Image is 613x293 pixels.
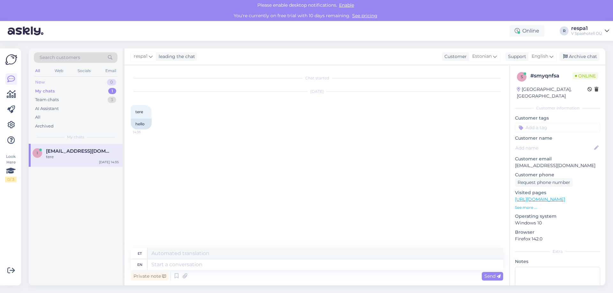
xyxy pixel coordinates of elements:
div: Extra [515,249,600,254]
img: Askly Logo [5,54,17,66]
div: Web [53,67,64,75]
div: All [35,114,41,121]
p: [EMAIL_ADDRESS][DOMAIN_NAME] [515,162,600,169]
p: Customer tags [515,115,600,121]
p: Operating system [515,213,600,220]
div: et [138,248,142,259]
div: R [560,26,569,35]
div: 1 [108,88,116,94]
span: s [521,74,523,79]
div: Email [104,67,117,75]
span: Estonian [472,53,492,60]
div: hello [131,119,152,129]
p: Windows 10 [515,220,600,226]
span: Online [572,72,598,79]
p: Notes [515,258,600,265]
div: My chats [35,88,55,94]
span: 14:35 [133,130,157,135]
div: respa1 [571,26,602,31]
p: Customer phone [515,172,600,178]
div: AI Assistant [35,106,59,112]
p: Firefox 142.0 [515,236,600,242]
div: [GEOGRAPHIC_DATA], [GEOGRAPHIC_DATA] [517,86,587,99]
p: Customer email [515,156,600,162]
div: 3 [108,97,116,103]
a: respa1V Spaahotell OÜ [571,26,609,36]
span: tere [135,109,143,114]
span: info@vspahotel.ee [46,148,112,154]
div: New [35,79,45,85]
div: Archive chat [559,52,600,61]
div: Support [505,53,526,60]
a: See pricing [350,13,379,18]
div: Online [510,25,544,37]
input: Add name [515,144,593,151]
div: [DATE] 14:35 [99,160,119,165]
span: English [532,53,548,60]
div: Request phone number [515,178,573,187]
div: Customer information [515,105,600,111]
p: See more ... [515,205,600,210]
div: Customer [442,53,467,60]
div: Private note [131,272,169,281]
p: Browser [515,229,600,236]
input: Add a tag [515,123,600,132]
div: Look Here [5,154,17,182]
div: Socials [76,67,92,75]
span: respa1 [134,53,148,60]
div: # smyqnfsa [530,72,572,80]
span: Enable [337,2,356,8]
span: My chats [67,134,84,140]
div: All [34,67,41,75]
p: Customer name [515,135,600,142]
p: Visited pages [515,189,600,196]
span: Send [484,273,501,279]
span: Search customers [40,54,80,61]
div: [DATE] [131,89,503,94]
div: en [137,259,142,270]
div: tere [46,154,119,160]
div: Chat started [131,75,503,81]
div: leading the chat [156,53,195,60]
div: Archived [35,123,54,129]
a: [URL][DOMAIN_NAME] [515,196,565,202]
div: 0 [107,79,116,85]
span: i [37,150,38,155]
div: 0 / 3 [5,177,17,182]
div: V Spaahotell OÜ [571,31,602,36]
div: Team chats [35,97,59,103]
